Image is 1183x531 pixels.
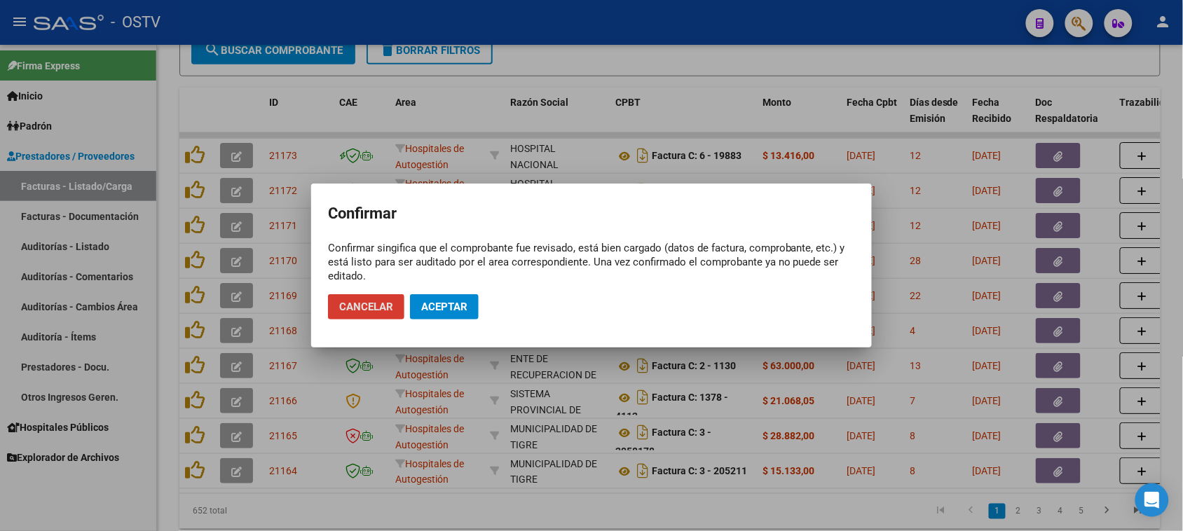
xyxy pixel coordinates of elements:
[328,200,855,227] h2: Confirmar
[328,294,404,319] button: Cancelar
[1135,483,1169,517] div: Open Intercom Messenger
[410,294,479,319] button: Aceptar
[339,301,393,313] span: Cancelar
[328,241,855,283] div: Confirmar singifica que el comprobante fue revisado, está bien cargado (datos de factura, comprob...
[421,301,467,313] span: Aceptar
